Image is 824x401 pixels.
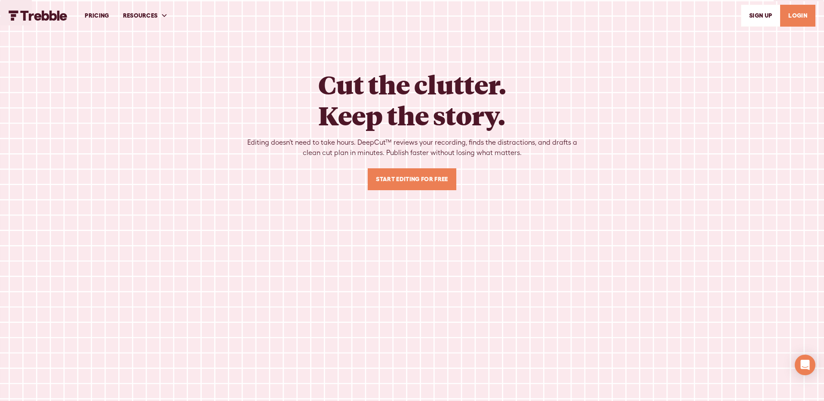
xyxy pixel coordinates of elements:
[78,1,116,30] a: PRICING
[318,69,506,131] h1: Cut the clutter. Keep the story.
[780,5,815,27] a: LOGIN
[9,10,68,21] a: home
[9,10,68,21] img: Trebble FM Logo
[116,1,175,30] div: RESOURCES
[247,137,577,158] div: Editing doesn’t need to take hours. DeepCut™ reviews your recording, finds the distractions, and ...
[741,5,780,27] a: SIGn UP
[123,11,158,20] div: RESOURCES
[795,355,815,375] div: Open Intercom Messenger
[368,168,456,190] a: Start Editing For Free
